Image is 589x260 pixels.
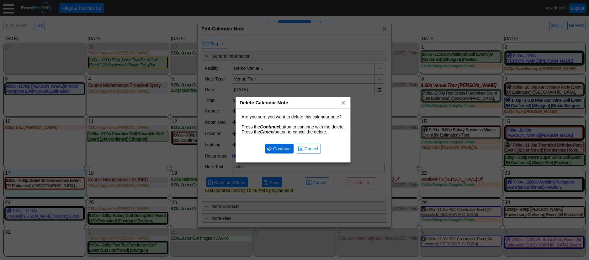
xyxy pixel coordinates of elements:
span: Continue [272,146,292,152]
i: Continue [260,124,279,129]
span: Continue [267,145,292,152]
div: Press the button to cancel the delete. [241,129,345,134]
span: Cancel [303,146,320,152]
i: Cancel [260,129,274,134]
span: Delete Calendar Note [240,100,288,105]
div: Are you sure you want to delete this calendar note? [241,114,345,119]
span: Cancel [298,145,320,152]
div: Press the button to continue with the delete. [241,124,345,129]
